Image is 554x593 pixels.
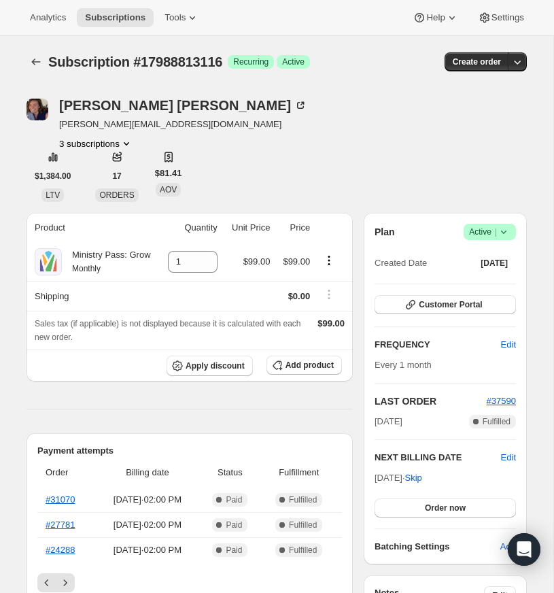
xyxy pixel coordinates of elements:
span: [DATE] [375,415,402,428]
span: Add [500,540,516,554]
button: 17 [104,167,129,186]
button: $1,384.00 [27,167,79,186]
h2: Plan [375,225,395,239]
span: Active [282,56,305,67]
span: Fulfilled [289,545,317,556]
th: Unit Price [222,213,275,243]
button: Add product [266,356,342,375]
h2: LAST ORDER [375,394,487,408]
span: AOV [160,185,177,194]
span: Every 1 month [375,360,432,370]
a: #31070 [46,494,75,505]
button: Apply discount [167,356,253,376]
span: Help [426,12,445,23]
h2: NEXT BILLING DATE [375,451,501,464]
th: Price [274,213,314,243]
span: Edit [501,338,516,352]
span: Order now [425,503,466,513]
button: Subscriptions [77,8,154,27]
button: Previous [37,573,56,592]
h2: Payment attempts [37,444,342,458]
span: Status [204,466,256,479]
span: Fulfillment [264,466,334,479]
span: [DATE] · 02:00 PM [99,543,196,557]
div: [PERSON_NAME] [PERSON_NAME] [59,99,307,112]
span: $81.41 [155,167,182,180]
th: Shipping [27,281,156,311]
div: Ministry Pass: Grow [62,248,151,275]
span: Skip [405,471,422,485]
button: Help [404,8,466,27]
button: Edit [493,334,524,356]
button: Next [56,573,75,592]
span: $1,384.00 [35,171,71,182]
button: [DATE] [472,254,516,273]
span: [DATE] · 02:00 PM [99,493,196,507]
button: Product actions [318,253,340,268]
button: Shipping actions [318,287,340,302]
span: Add product [285,360,334,371]
div: Open Intercom Messenger [508,533,540,566]
button: Analytics [22,8,74,27]
span: 17 [112,171,121,182]
button: Tools [156,8,207,27]
a: #24288 [46,545,75,555]
button: Product actions [59,137,133,150]
button: Order now [375,498,516,518]
span: Active [469,225,510,239]
span: Settings [491,12,524,23]
span: Create order [453,56,501,67]
h2: FREQUENCY [375,338,501,352]
span: Fulfilled [483,416,510,427]
th: Quantity [156,213,222,243]
button: Skip [397,467,430,489]
span: Paid [226,494,242,505]
span: Recurring [233,56,269,67]
span: Billing date [99,466,196,479]
span: Apply discount [186,360,245,371]
small: Monthly [72,264,101,273]
h6: Batching Settings [375,540,500,554]
button: #37590 [487,394,516,408]
button: Edit [501,451,516,464]
span: [DATE] · [375,473,422,483]
a: #37590 [487,396,516,406]
span: [PERSON_NAME][EMAIL_ADDRESS][DOMAIN_NAME] [59,118,307,131]
button: Settings [470,8,532,27]
span: $99.00 [243,256,271,267]
span: [DATE] [481,258,508,269]
img: product img [35,248,62,275]
span: Subscription #17988813116 [48,54,222,69]
nav: Pagination [37,573,342,592]
button: Create order [445,52,509,71]
span: ORDERS [99,190,134,200]
span: LTV [46,190,60,200]
span: Paid [226,545,242,556]
span: Fulfilled [289,494,317,505]
th: Product [27,213,156,243]
th: Order [37,458,95,488]
span: Analytics [30,12,66,23]
button: Add [492,536,524,558]
button: Customer Portal [375,295,516,314]
span: Tools [165,12,186,23]
button: Subscriptions [27,52,46,71]
span: Fulfilled [289,520,317,530]
span: $99.00 [317,318,345,328]
span: Sales tax (if applicable) is not displayed because it is calculated with each new order. [35,319,301,342]
span: | [495,226,497,237]
span: [DATE] · 02:00 PM [99,518,196,532]
span: $0.00 [288,291,311,301]
span: $99.00 [283,256,310,267]
span: Paid [226,520,242,530]
span: Customer Portal [419,299,482,310]
span: Chloe Carter [27,99,48,120]
a: #27781 [46,520,75,530]
span: Subscriptions [85,12,145,23]
span: Created Date [375,256,427,270]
